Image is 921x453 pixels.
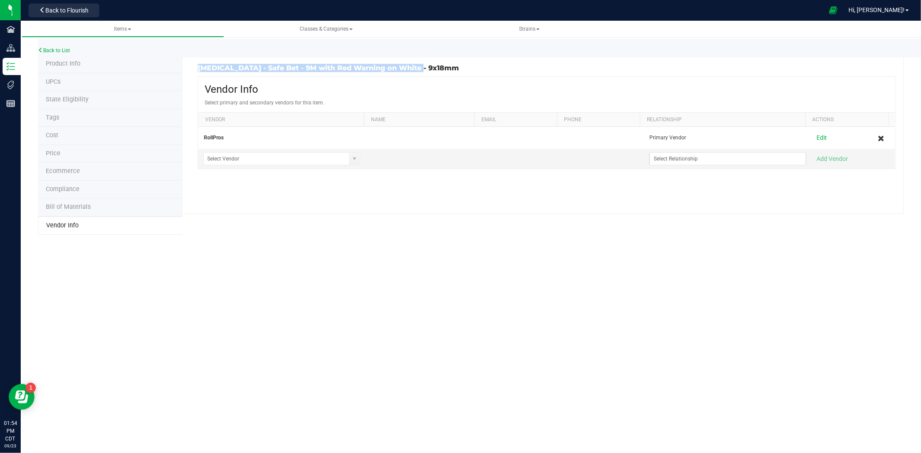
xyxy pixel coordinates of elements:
span: Phone [564,116,582,123]
inline-svg: Facilities [6,25,15,34]
span: Tag [46,96,89,103]
span: Items [114,26,131,32]
span: Price [46,150,60,157]
input: Select Vendor [204,153,349,165]
span: Bill of Materials [46,203,91,211]
input: Select Relationship [650,153,795,165]
span: Ecommerce [46,167,80,175]
button: Back to Flourish [28,3,99,17]
inline-svg: Tags [6,81,15,89]
span: RollPros [203,134,224,141]
span: Tag [46,78,60,85]
iframe: Resource center [9,384,35,410]
span: Compliance [46,186,79,193]
p: 01:54 PM CDT [4,419,17,443]
button: Edit [817,133,827,142]
inline-svg: Inventory [6,62,15,71]
div: Vendor Info [205,83,889,95]
button: Add Vendor [817,154,848,163]
span: Relationship [647,116,682,123]
inline-svg: Reports [6,99,15,108]
span: Product Info [46,60,80,67]
inline-svg: Distribution [6,44,15,52]
span: Email [481,116,496,123]
a: Back to List [38,47,70,53]
span: Open Ecommerce Menu [823,2,843,19]
button: Cancel button [872,130,890,145]
span: Vendor Info [46,222,79,229]
span: Name [371,116,386,123]
span: Primary Vendor [649,134,686,142]
h3: [MEDICAL_DATA] - Safe Bet - 9M with Red Warning on White - 9x18mm [198,64,540,72]
span: Tag [46,114,59,121]
span: Cost [46,132,58,139]
p: 09/23 [4,443,17,449]
div: Select primary and secondary vendors for this item. [205,100,889,106]
span: Strains [519,26,540,32]
span: Classes & Categories [300,26,353,32]
span: Vendor [205,116,225,123]
span: Actions [813,116,834,123]
span: Hi, [PERSON_NAME]! [848,6,905,13]
span: Back to Flourish [45,7,89,14]
iframe: Resource center unread badge [25,383,36,393]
